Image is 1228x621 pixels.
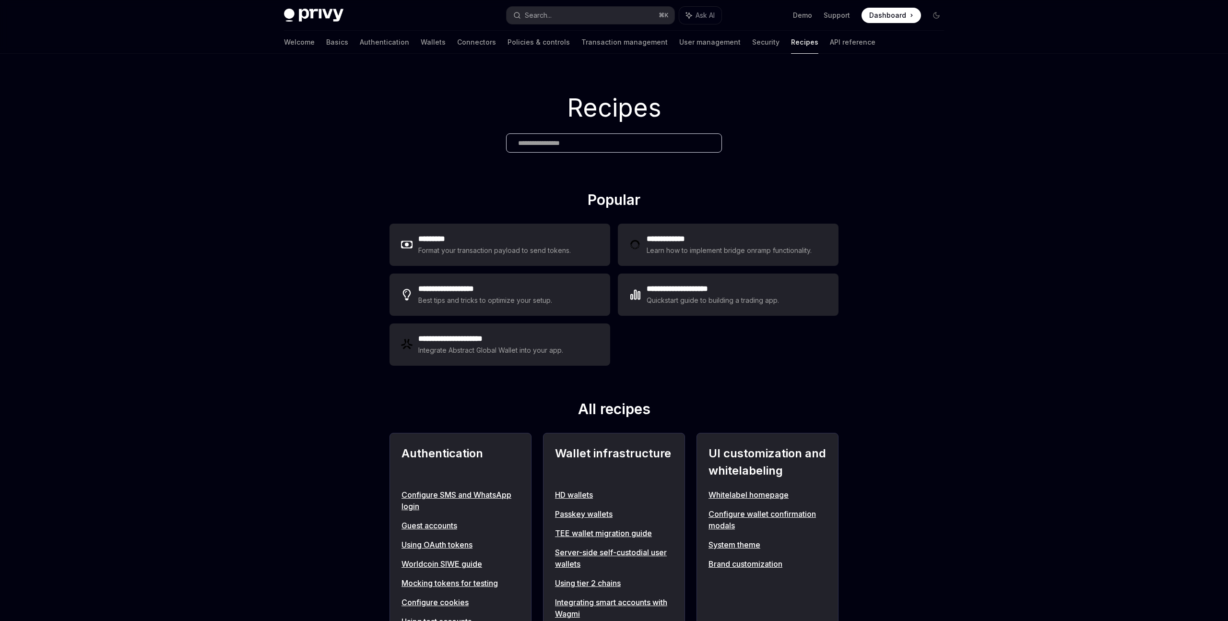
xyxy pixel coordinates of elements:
a: Recipes [791,31,818,54]
a: API reference [830,31,875,54]
a: Basics [326,31,348,54]
a: Configure wallet confirmation modals [708,508,827,531]
div: Quickstart guide to building a trading app. [647,295,779,306]
a: Welcome [284,31,315,54]
button: Ask AI [679,7,721,24]
a: Connectors [457,31,496,54]
a: Demo [793,11,812,20]
a: System theme [708,539,827,550]
a: Policies & controls [508,31,570,54]
a: **** ****Format your transaction payload to send tokens. [390,224,610,266]
h2: All recipes [390,400,838,421]
a: Configure cookies [401,597,520,608]
a: Mocking tokens for testing [401,577,520,589]
div: Search... [525,10,552,21]
span: ⌘ K [659,12,669,19]
a: Using tier 2 chains [555,577,673,589]
img: dark logo [284,9,343,22]
a: Integrating smart accounts with Wagmi [555,597,673,620]
h2: Popular [390,191,838,212]
h2: Authentication [401,445,520,479]
a: Brand customization [708,558,827,570]
a: Configure SMS and WhatsApp login [401,489,520,512]
a: HD wallets [555,489,673,501]
a: Server-side self-custodial user wallets [555,547,673,570]
a: Transaction management [581,31,668,54]
a: Using OAuth tokens [401,539,520,550]
span: Ask AI [696,11,715,20]
a: Worldcoin SIWE guide [401,558,520,570]
h2: Wallet infrastructure [555,445,673,479]
div: Learn how to implement bridge onramp functionality. [647,245,815,256]
a: Guest accounts [401,520,520,531]
a: Authentication [360,31,409,54]
a: TEE wallet migration guide [555,527,673,539]
a: User management [679,31,741,54]
button: Search...⌘K [507,7,674,24]
span: Dashboard [869,11,906,20]
button: Toggle dark mode [929,8,944,23]
div: Integrate Abstract Global Wallet into your app. [418,345,564,356]
a: Whitelabel homepage [708,489,827,501]
a: Passkey wallets [555,508,673,520]
div: Best tips and tricks to optimize your setup. [418,295,554,306]
a: Wallets [421,31,446,54]
a: Security [752,31,779,54]
h2: UI customization and whitelabeling [708,445,827,479]
a: **** **** ***Learn how to implement bridge onramp functionality. [618,224,838,266]
div: Format your transaction payload to send tokens. [418,245,571,256]
a: Support [824,11,850,20]
a: Dashboard [862,8,921,23]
